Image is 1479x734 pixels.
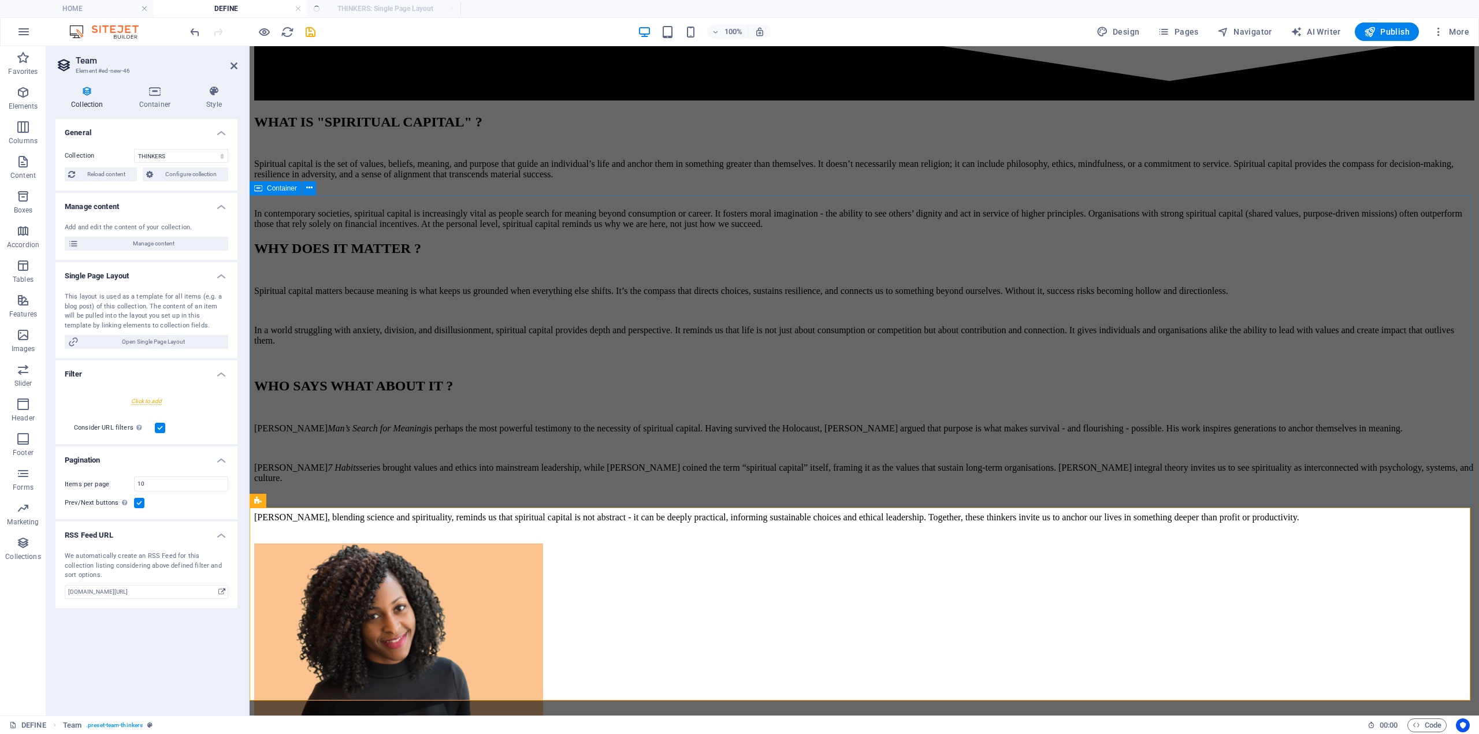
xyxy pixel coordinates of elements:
[5,552,40,561] p: Collections
[157,167,225,181] span: Configure collection
[143,167,228,181] button: Configure collection
[1428,23,1474,41] button: More
[1213,23,1277,41] button: Navigator
[65,335,228,349] button: Open Single Page Layout
[10,171,36,180] p: Content
[1097,26,1140,38] span: Design
[1092,23,1144,41] button: Design
[1291,26,1341,38] span: AI Writer
[147,722,153,728] i: This element is a customizable preset
[1367,718,1398,732] h6: Session time
[55,262,237,283] h4: Single Page Layout
[12,413,35,423] p: Header
[65,167,137,181] button: Reload content
[13,275,34,284] p: Tables
[65,223,228,233] div: Add and edit the content of your collection.
[1388,721,1389,729] span: :
[1153,23,1203,41] button: Pages
[65,292,228,330] div: This layout is used as a template for all items (e.g. a blog post) of this collection. The conten...
[1217,26,1272,38] span: Navigator
[1364,26,1410,38] span: Publish
[82,335,225,349] span: Open Single Page Layout
[63,718,81,732] span: Click to select. Double-click to edit
[76,55,237,66] h2: Team
[707,25,748,39] button: 100%
[1355,23,1419,41] button: Publish
[55,521,237,542] h4: RSS Feed URL
[9,310,37,319] p: Features
[281,25,294,39] i: Reload page
[76,66,214,76] h3: Element #ed-new-46
[7,240,39,249] p: Accordion
[1286,23,1346,41] button: AI Writer
[154,2,307,15] h4: DEFINE
[1413,718,1441,732] span: Code
[86,718,143,732] span: . preset-team-thinkers
[65,149,134,163] label: Collection
[66,25,153,39] img: Editor Logo
[65,237,228,251] button: Manage content
[55,360,237,381] h4: Filter
[9,718,46,732] a: Click to cancel selection. Double-click to open Pages
[14,379,32,388] p: Slider
[188,25,202,39] i: Undo: Insert preset assets (Ctrl+Z)
[14,206,33,215] p: Boxes
[12,344,35,353] p: Images
[55,85,124,110] h4: Collection
[1380,718,1398,732] span: 00 00
[7,517,39,527] p: Marketing
[55,119,237,140] h4: General
[1092,23,1144,41] div: Design (Ctrl+Alt+Y)
[9,102,38,111] p: Elements
[303,25,317,39] button: save
[65,552,228,580] div: We automatically create an RSS Feed for this collection listing considering above defined filter ...
[65,481,134,487] label: Items per page
[724,25,743,39] h6: 100%
[304,25,317,39] i: Save (Ctrl+S)
[74,421,155,435] label: Consider URL filters
[9,136,38,146] p: Columns
[1407,718,1447,732] button: Code
[188,25,202,39] button: undo
[65,496,134,510] label: Prev/Next buttons
[63,718,153,732] nav: breadcrumb
[13,483,34,492] p: Forms
[124,85,191,110] h4: Container
[13,448,34,457] p: Footer
[8,67,38,76] p: Favorites
[257,25,271,39] button: Click here to leave preview mode and continue editing
[1158,26,1198,38] span: Pages
[191,85,237,110] h4: Style
[79,167,133,181] span: Reload content
[55,193,237,214] h4: Manage content
[1433,26,1469,38] span: More
[280,25,294,39] button: reload
[82,237,225,251] span: Manage content
[55,446,237,467] h4: Pagination
[267,185,297,192] span: Container
[755,27,765,37] i: On resize automatically adjust zoom level to fit chosen device.
[1456,718,1470,732] button: Usercentrics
